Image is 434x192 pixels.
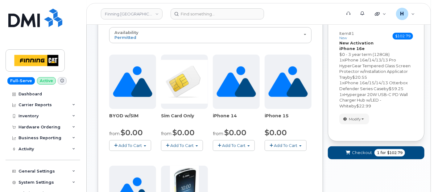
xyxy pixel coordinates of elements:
[161,60,208,104] img: ______________2020-08-11___23.11.32.png
[161,140,203,151] button: Add To Cart
[222,143,246,148] span: Add To Cart
[387,150,403,156] span: $102.79
[389,86,403,91] span: $59.25
[339,92,408,108] span: Hypergear 20W USB-C PD Wall Charger Hub w/LED - White
[213,140,255,151] button: Add To Cart
[109,27,312,43] button: Availability Permitted
[161,131,172,136] small: from
[339,40,374,45] strong: New Activation
[393,33,413,40] span: $102.79
[349,31,354,36] span: #1
[121,128,143,137] span: $0.00
[217,55,256,109] img: no_image_found-2caef05468ed5679b831cfe6fc140e25e0c280774317ffc20a367ab7fd17291e.png
[339,80,413,91] div: x by
[356,103,371,108] span: $22.99
[224,128,246,137] span: $0.00
[339,31,354,40] h3: Item
[109,131,120,136] small: from
[171,143,194,148] span: Add To Cart
[328,146,424,159] button: Checkout 1 for $102.79
[339,52,413,57] div: $0 - 3 year term (128GB)
[339,46,365,51] strong: iPhone 16e
[265,113,312,125] div: iPhone 15
[113,55,152,109] img: no_image_found-2caef05468ed5679b831cfe6fc140e25e0c280774317ffc20a367ab7fd17291e.png
[339,114,369,124] button: Modify
[349,116,361,122] span: Modify
[339,92,342,97] span: 1
[339,57,342,62] span: 1
[109,113,156,125] div: BYOD w/SIM
[352,75,367,80] span: $20.55
[213,131,223,136] small: from
[370,8,391,20] div: Quicklinks
[265,140,307,151] button: Add To Cart
[268,55,308,109] img: no_image_found-2caef05468ed5679b831cfe6fc140e25e0c280774317ffc20a367ab7fd17291e.png
[339,92,413,109] div: x by
[339,57,411,80] span: iPhone 16e/14/13/13 Pro HyperGear Tempered Glass Screen Protector w/Installation Applicator Tray
[352,150,372,156] span: Checkout
[379,150,387,156] span: for
[114,30,138,35] span: Availability
[339,57,413,80] div: x by
[400,10,404,18] span: H
[339,80,342,85] span: 1
[392,8,419,20] div: hakaur@dminc.com
[101,8,163,19] a: Finning Canada
[109,140,151,151] button: Add To Cart
[114,35,136,40] span: Permitted
[274,143,298,148] span: Add To Cart
[339,36,347,40] small: new
[161,113,208,125] div: Sim Card Only
[213,113,260,125] div: iPhone 14
[265,128,287,137] span: $0.00
[171,8,264,19] input: Find something...
[339,80,408,91] span: iPhone 16e/15/14/13 Otterbox Defender Series Case
[377,150,379,156] span: 1
[172,128,195,137] span: $0.00
[119,143,142,148] span: Add To Cart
